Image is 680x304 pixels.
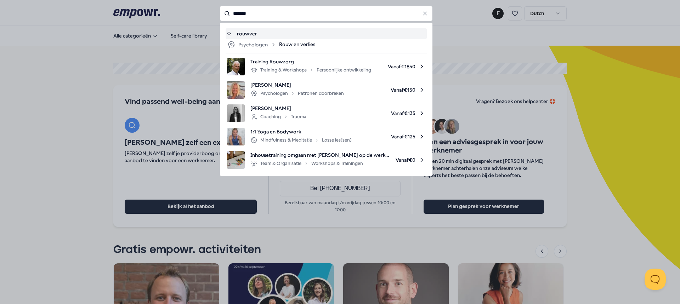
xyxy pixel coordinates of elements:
[227,128,245,145] img: product image
[250,58,371,65] span: Training Rouwzorg
[250,89,344,98] div: Psychologen Patronen doorbreken
[279,40,315,49] span: Rouw en verlies
[220,6,432,21] input: Search for products, categories or subcategories
[350,81,425,99] span: Vanaf € 150
[227,151,245,169] img: product image
[227,58,425,75] a: product imageTraining RouwzorgTraining & WorkshopsPersoonlijke ontwikkelingVanaf€1850
[250,151,390,159] span: Inhousetraining omgaan met [PERSON_NAME] op de werkvloer
[645,269,666,290] iframe: Help Scout Beacon - Open
[227,81,245,99] img: product image
[250,159,363,168] div: Team & Organisatie Workshops & Trainingen
[227,40,276,49] div: Psychologen
[227,30,425,38] a: rouwver
[250,113,306,121] div: Coaching Trauma
[250,104,306,112] span: [PERSON_NAME]
[250,66,371,74] div: Training & Workshops Persoonlijke ontwikkeling
[227,151,425,169] a: product imageInhousetraining omgaan met [PERSON_NAME] op de werkvloerTeam & OrganisatieWorkshops ...
[227,40,425,49] a: PsychologenRouw en verlies
[250,136,352,144] div: Mindfulness & Meditatie Losse les(sen)
[227,58,245,75] img: product image
[312,104,425,122] span: Vanaf € 135
[396,151,425,169] span: Vanaf € 0
[250,128,352,136] span: 1:1 Yoga en Bodywork
[250,81,344,89] span: [PERSON_NAME]
[357,128,425,145] span: Vanaf € 125
[227,81,425,99] a: product image[PERSON_NAME]PsychologenPatronen doorbrekenVanaf€150
[227,128,425,145] a: product image1:1 Yoga en BodyworkMindfulness & MeditatieLosse les(sen)Vanaf€125
[227,104,245,122] img: product image
[227,104,425,122] a: product image[PERSON_NAME]CoachingTraumaVanaf€135
[377,58,425,75] span: Vanaf € 1850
